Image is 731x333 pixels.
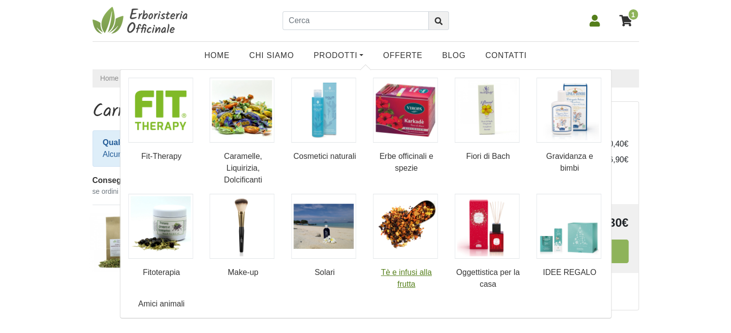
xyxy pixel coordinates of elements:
[210,78,277,186] a: Caramelle, Liquirizia, Dolcificanti
[93,69,639,88] nav: breadcrumb
[93,101,452,122] h1: Carrello
[373,194,440,290] a: Tè e infusi alla frutta
[128,78,193,143] img: Fit-Therapy
[93,6,191,35] img: Erboristeria Officinale
[628,8,639,21] span: 1
[589,136,629,152] td: 10,40€
[93,186,452,197] small: se ordini entro domani alle 12:00
[304,46,373,65] a: Prodotti
[291,194,358,278] a: Solari
[210,194,275,259] img: Make-up
[210,78,275,143] img: Caramelle, Liquirizia, Dolcificanti
[103,138,188,147] strong: Qualcosa è cambiato...
[93,130,452,167] div: Alcuni prodotti che avevi salvato in precedenza sono stati aggiunti nuovamente al tuo carrello.
[100,73,119,84] a: Home
[210,194,277,278] a: Make-up
[291,78,356,143] img: Cosmetici naturali
[454,78,519,143] img: Fiori di Bach
[454,194,519,259] img: Oggettistica per la casa
[283,11,429,30] input: Cerca
[239,46,304,65] a: Chi Siamo
[93,175,452,186] div: Consegna stimata:
[536,78,603,174] a: Gravidanza e bimbi
[128,78,195,162] a: Fit-Therapy
[432,46,476,65] a: Blog
[589,152,629,168] td: 6,90€
[536,194,601,259] img: IDEE REGALO
[128,194,193,259] img: Fitoterapia
[614,8,639,33] a: 1
[89,213,148,272] img: Tisana per diverticoli intestinali - 100gr
[454,194,521,290] a: Oggettistica per la casa
[454,78,521,162] a: Fiori di Bach
[128,194,195,278] a: Fitoterapia
[373,46,432,65] a: OFFERTE
[373,194,438,259] img: Tè e infusi alla frutta
[291,194,356,259] img: Solari
[373,78,438,143] img: Erbe officinali e spezie
[291,78,358,162] a: Cosmetici naturali
[128,298,195,310] a: Amici animali
[536,194,603,278] a: IDEE REGALO
[536,78,601,143] img: Gravidanza e bimbi
[373,78,440,174] a: Erbe officinali e spezie
[194,46,239,65] a: Home
[476,46,537,65] a: Contatti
